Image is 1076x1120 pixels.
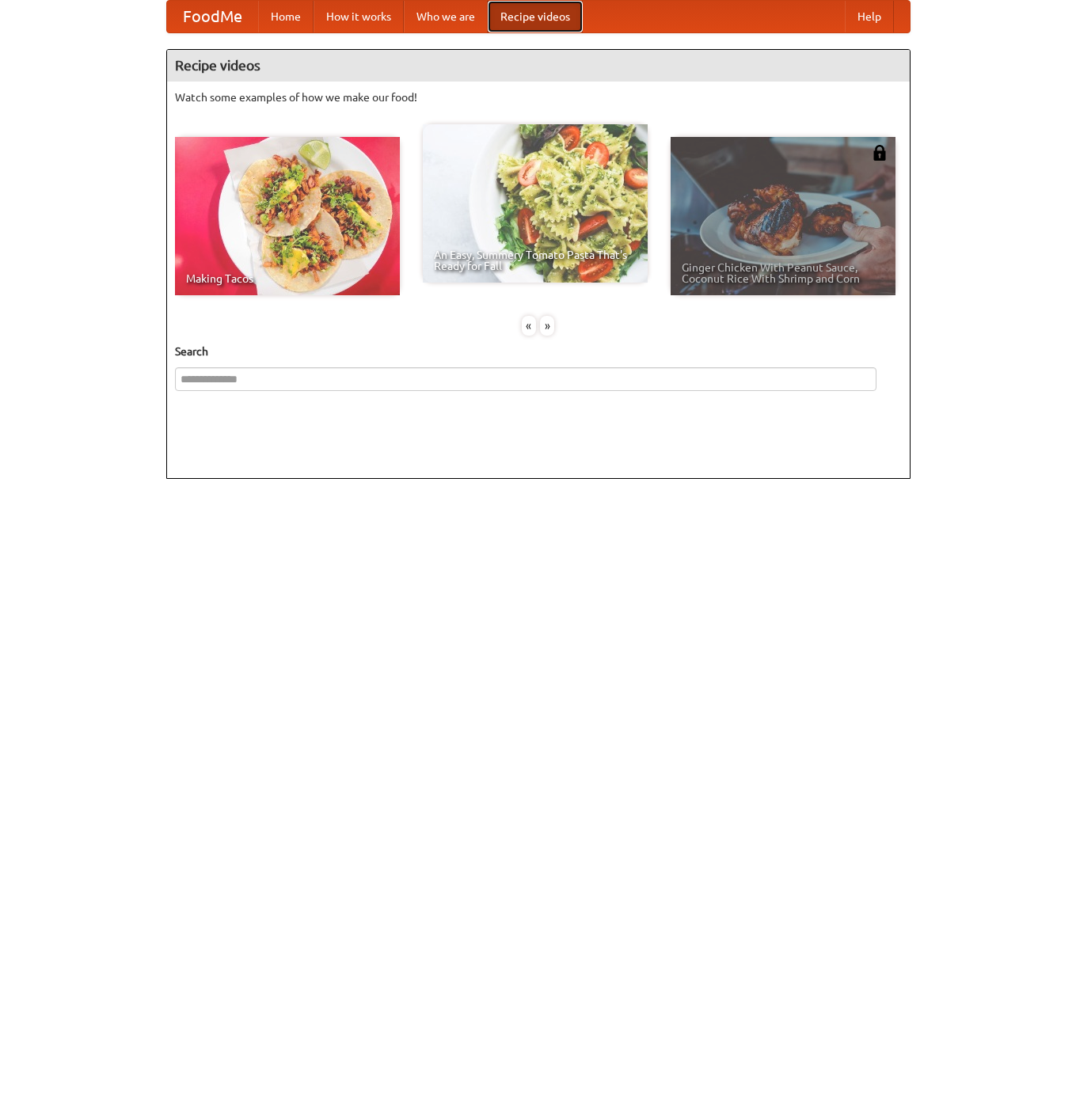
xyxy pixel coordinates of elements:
span: An Easy, Summery Tomato Pasta That's Ready for Fall [434,249,637,271]
img: 483408.png [872,145,888,161]
a: Making Tacos [175,137,400,295]
p: Watch some examples of how we make our food! [175,89,902,105]
a: Recipe videos [488,1,583,32]
span: Making Tacos [186,273,389,284]
a: Home [258,1,314,32]
a: An Easy, Summery Tomato Pasta That's Ready for Fall [423,124,648,283]
h5: Search [175,344,902,359]
div: « [522,316,536,336]
a: Help [845,1,894,32]
h4: Recipe videos [167,50,910,82]
a: How it works [314,1,404,32]
div: » [540,316,554,336]
a: FoodMe [167,1,258,32]
a: Who we are [404,1,488,32]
